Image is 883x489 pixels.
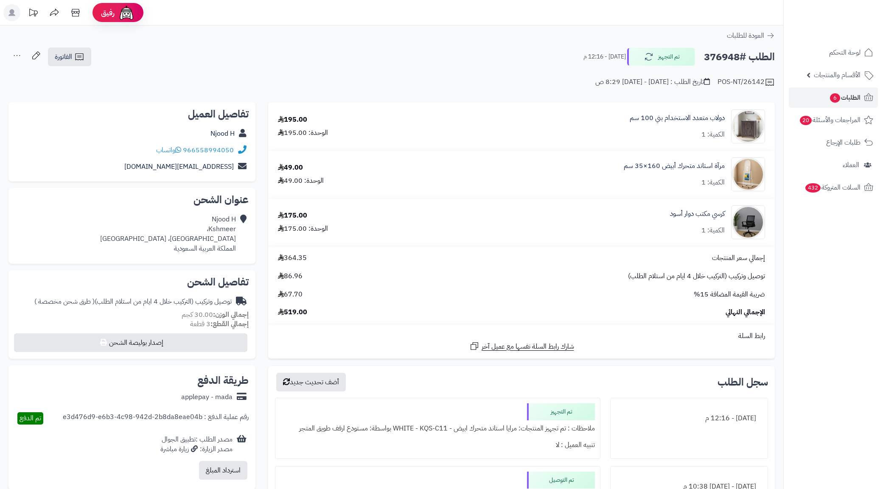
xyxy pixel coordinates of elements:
[210,319,249,329] strong: إجمالي القطع:
[210,129,235,139] a: Njood H
[100,215,236,253] div: Njood H Kshmeer، [GEOGRAPHIC_DATA]، [GEOGRAPHIC_DATA] المملكة العربية السعودية
[800,116,812,125] span: 20
[732,109,765,143] img: 1751782701-220605010582-90x90.jpg
[278,290,303,299] span: 67.70
[101,8,115,18] span: رفيق
[278,128,328,138] div: الوحدة: 195.00
[627,48,695,66] button: تم التجهيز
[278,176,324,186] div: الوحدة: 49.00
[718,77,775,87] div: POS-NT/26142
[15,277,249,287] h2: تفاصيل الشحن
[213,310,249,320] strong: إجمالي الوزن:
[55,52,72,62] span: الفاتورة
[829,47,861,59] span: لوحة التحكم
[190,319,249,329] small: 3 قطعة
[14,333,247,352] button: إصدار بوليصة الشحن
[624,161,725,171] a: مرآة استاند متحرك أبيض 160×35 سم
[789,110,878,130] a: المراجعات والأسئلة20
[20,413,41,423] span: تم الدفع
[583,53,626,61] small: [DATE] - 12:16 م
[482,342,574,352] span: شارك رابط السلة نفسها مع عميل آخر
[34,296,95,307] span: ( طرق شحن مخصصة )
[712,253,765,263] span: إجمالي سعر المنتجات
[272,331,771,341] div: رابط السلة
[469,341,574,352] a: شارك رابط السلة نفسها مع عميل آخر
[278,253,307,263] span: 364.35
[670,209,725,219] a: كرسي مكتب دوار أسود
[118,4,135,21] img: ai-face.png
[726,307,765,317] span: الإجمالي النهائي
[15,109,249,119] h2: تفاصيل العميل
[814,69,861,81] span: الأقسام والمنتجات
[160,435,233,454] div: مصدر الطلب :تطبيق الجوال
[789,177,878,198] a: السلات المتروكة432
[280,437,595,453] div: تنبيه العميل : لا
[156,145,181,155] a: واتساب
[199,461,247,480] button: استرداد المبلغ
[701,178,725,187] div: الكمية: 1
[694,290,765,299] span: ضريبة القيمة المضافة 15%
[34,297,232,307] div: توصيل وتركيب (التركيب خلال 4 ايام من استلام الطلب)
[15,195,249,205] h2: عنوان الشحن
[789,132,878,153] a: طلبات الإرجاع
[718,377,768,387] h3: سجل الطلب
[843,159,859,171] span: العملاء
[278,211,307,221] div: 175.00
[628,271,765,281] span: توصيل وتركيب (التركيب خلال 4 ايام من استلام الطلب)
[616,410,762,427] div: [DATE] - 12:16 م
[732,205,765,239] img: 1753945823-1-90x90.jpg
[727,31,775,41] a: العودة للطلبات
[799,114,861,126] span: المراجعات والأسئلة
[160,444,233,454] div: مصدر الزيارة: زيارة مباشرة
[280,420,595,437] div: ملاحظات : تم تجهيز المنتجات: مرايا استاند متحرك ابيض - WHITE - KQS-C11 بواسطة: مستودع ارفف طويق ا...
[701,226,725,235] div: الكمية: 1
[48,48,91,66] a: الفاتورة
[630,113,725,123] a: دولاب متعدد الاستخدام بني 100 سم
[527,472,595,489] div: تم التوصيل
[278,163,303,173] div: 49.00
[276,373,346,391] button: أضف تحديث جديد
[181,392,233,402] div: applepay - mada
[805,183,821,193] span: 432
[197,375,249,386] h2: طريقة الدفع
[22,4,44,23] a: تحديثات المنصة
[829,92,861,103] span: الطلبات
[278,307,307,317] span: 519.00
[527,403,595,420] div: تم التجهيز
[805,182,861,193] span: السلات المتروكة
[63,412,249,425] div: رقم عملية الدفع : e3d476d9-e6b3-4c98-942d-2b8da8eae04b
[124,162,234,172] a: [EMAIL_ADDRESS][DOMAIN_NAME]
[704,48,775,66] h2: الطلب #376948
[789,155,878,175] a: العملاء
[732,157,765,191] img: 1753188266-1-90x90.jpg
[727,31,764,41] span: العودة للطلبات
[789,87,878,108] a: الطلبات6
[278,115,307,125] div: 195.00
[183,145,234,155] a: 966558994050
[826,137,861,148] span: طلبات الإرجاع
[701,130,725,140] div: الكمية: 1
[278,271,303,281] span: 86.96
[830,93,840,103] span: 6
[278,224,328,234] div: الوحدة: 175.00
[595,77,710,87] div: تاريخ الطلب : [DATE] - [DATE] 8:29 ص
[182,310,249,320] small: 30.00 كجم
[789,42,878,63] a: لوحة التحكم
